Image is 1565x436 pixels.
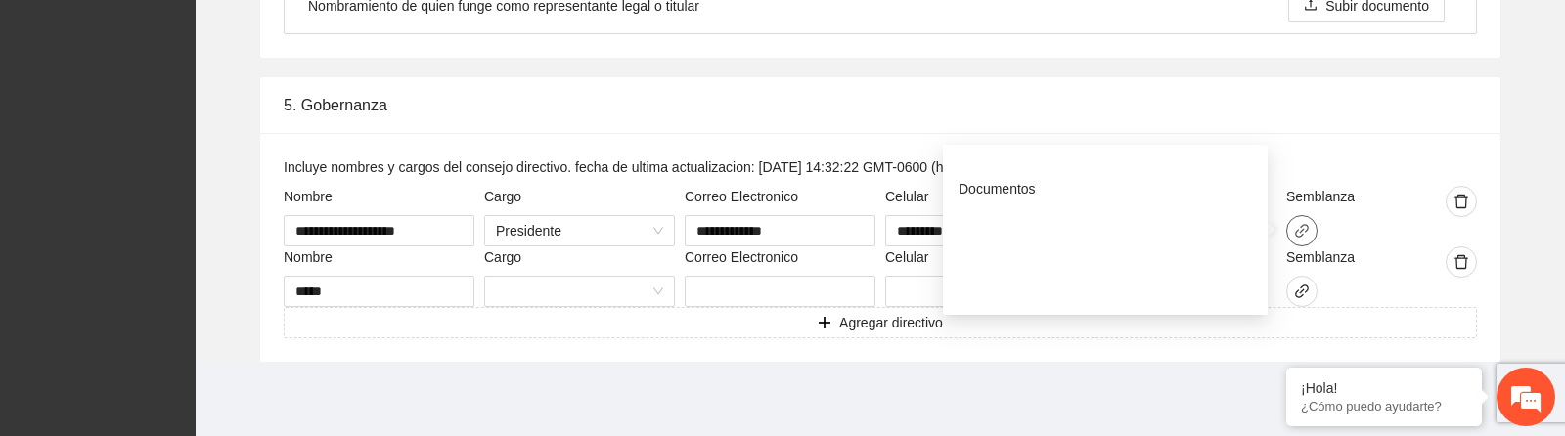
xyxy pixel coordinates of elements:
span: link [1287,223,1317,239]
div: 5. Gobernanza [284,77,1477,133]
div: Minimizar ventana de chat en vivo [321,10,368,57]
label: Incluye nombres y cargos del consejo directivo. fecha de ultima actualizacion: Tue Sep 02 2025 14... [284,156,1070,178]
div: ¡Hola! [1301,380,1467,396]
button: delete [1446,186,1477,217]
span: Agregar directivo [839,312,943,333]
span: link [1287,283,1317,299]
label: Celular [885,186,928,207]
label: Nombre [284,246,333,268]
label: Semblanza [1286,246,1355,268]
p: ¿Cómo puedo ayudarte? [1301,399,1467,414]
button: delete [1446,246,1477,278]
p: Documentos [959,178,1252,199]
label: Correo Electronico [685,186,798,207]
label: Cargo [484,246,521,268]
span: Presidente [496,216,663,245]
button: plusAgregar directivo [284,307,1477,338]
div: Chatee con nosotros ahora [102,100,329,125]
label: Celular [885,246,928,268]
label: Cargo [484,186,521,207]
span: delete [1447,254,1476,270]
span: plus [818,316,831,331]
label: Nombre [284,186,333,207]
label: Semblanza [1286,186,1355,207]
button: link [1286,215,1318,246]
span: delete [1447,194,1476,209]
label: Correo Electronico [685,246,798,268]
button: link [1286,276,1318,307]
textarea: Escriba su mensaje y pulse “Intro” [10,258,373,327]
span: Estamos en línea. [113,123,270,321]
